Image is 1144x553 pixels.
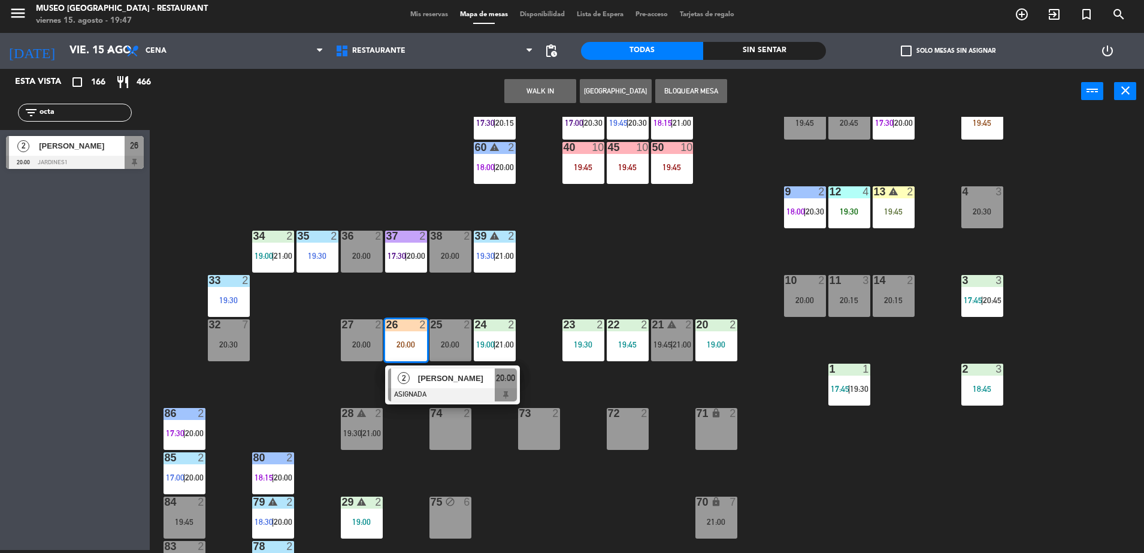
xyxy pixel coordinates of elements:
[652,319,653,330] div: 21
[418,372,495,385] span: [PERSON_NAME]
[697,408,697,419] div: 71
[341,252,383,260] div: 20:00
[208,340,250,349] div: 20:30
[476,251,495,261] span: 19:30
[848,384,851,394] span: |
[562,340,604,349] div: 19:30
[253,541,254,552] div: 78
[352,47,405,55] span: Restaurante
[24,105,38,120] i: filter_list
[873,207,915,216] div: 19:45
[862,275,870,286] div: 3
[581,42,703,60] div: Todas
[407,251,425,261] span: 20:00
[629,11,674,18] span: Pre-acceso
[464,231,471,241] div: 2
[286,231,293,241] div: 2
[667,319,677,330] i: warning
[476,340,495,349] span: 19:00
[786,207,805,216] span: 18:00
[130,138,138,153] span: 26
[429,340,471,349] div: 20:00
[1118,83,1133,98] i: close
[597,319,604,330] div: 2
[476,162,495,172] span: 18:00
[508,231,515,241] div: 2
[9,4,27,22] i: menu
[464,408,471,419] div: 2
[730,319,737,330] div: 2
[607,163,649,171] div: 19:45
[901,46,912,56] span: check_box_outline_blank
[102,44,117,58] i: arrow_drop_down
[784,296,826,304] div: 20:00
[255,251,273,261] span: 19:00
[964,295,982,305] span: 17:45
[641,319,648,330] div: 2
[185,473,204,482] span: 20:00
[508,142,515,153] div: 2
[255,517,273,527] span: 18:30
[38,106,131,119] input: Filtrar por nombre...
[183,473,186,482] span: |
[892,118,895,128] span: |
[419,231,426,241] div: 2
[464,319,471,330] div: 2
[494,340,496,349] span: |
[831,384,849,394] span: 17:45
[404,11,454,18] span: Mis reservas
[901,46,995,56] label: Solo mesas sin asignar
[806,207,824,216] span: 20:30
[268,497,278,507] i: warning
[981,295,983,305] span: |
[341,518,383,526] div: 19:00
[508,319,515,330] div: 2
[695,518,737,526] div: 21:00
[983,295,1001,305] span: 20:45
[198,408,205,419] div: 2
[375,497,382,507] div: 2
[342,231,343,241] div: 36
[362,428,381,438] span: 21:00
[730,408,737,419] div: 2
[375,231,382,241] div: 2
[375,319,382,330] div: 2
[552,408,559,419] div: 2
[17,140,29,152] span: 2
[961,385,1003,393] div: 18:45
[494,118,496,128] span: |
[489,231,500,241] i: warning
[961,207,1003,216] div: 20:30
[582,118,585,128] span: |
[963,275,963,286] div: 3
[386,231,387,241] div: 37
[695,340,737,349] div: 19:00
[495,118,514,128] span: 20:15
[685,319,692,330] div: 2
[562,163,604,171] div: 19:45
[828,119,870,127] div: 20:45
[496,371,515,385] span: 20:00
[580,79,652,103] button: [GEOGRAPHIC_DATA]
[875,118,894,128] span: 17:30
[818,186,825,197] div: 2
[963,186,963,197] div: 4
[565,118,583,128] span: 17:00
[592,142,604,153] div: 10
[862,186,870,197] div: 4
[1112,7,1126,22] i: search
[894,118,913,128] span: 20:00
[627,118,629,128] span: |
[242,275,249,286] div: 2
[653,118,672,128] span: 18:15
[818,275,825,286] div: 2
[464,497,471,507] div: 6
[514,11,571,18] span: Disponibilidad
[544,44,558,58] span: pending_actions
